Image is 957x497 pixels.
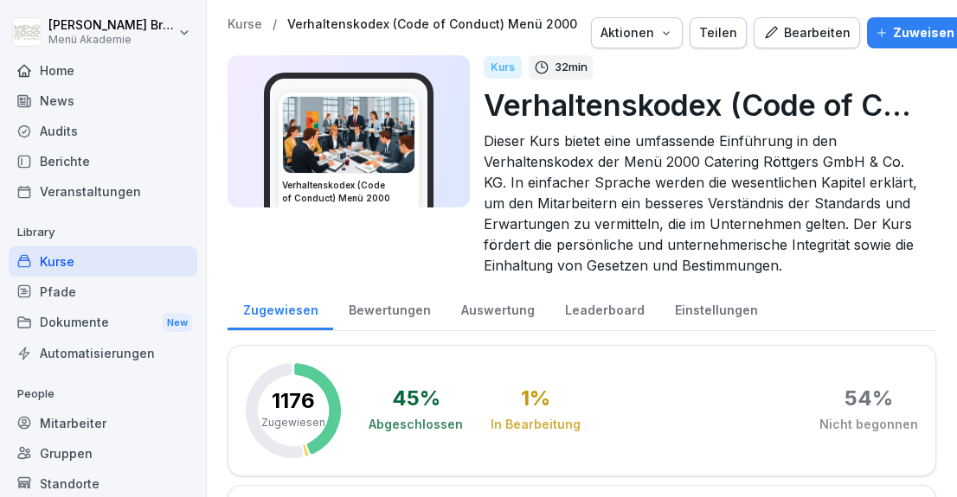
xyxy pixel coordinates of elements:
div: Dokumente [9,307,197,339]
button: Bearbeiten [754,17,860,48]
a: Automatisierungen [9,338,197,368]
div: New [163,313,192,333]
a: Bewertungen [333,286,446,330]
a: Veranstaltungen [9,176,197,207]
p: Verhaltenskodex (Code of Conduct) Menü 2000 [484,83,922,127]
div: Teilen [699,23,737,42]
a: Kurse [9,246,197,277]
a: Gruppen [9,438,197,468]
p: [PERSON_NAME] Bruns [48,18,175,33]
a: Audits [9,116,197,146]
a: Home [9,55,197,86]
a: Berichte [9,146,197,176]
p: Library [9,219,197,246]
p: 32 min [555,59,588,76]
p: Dieser Kurs bietet eine umfassende Einführung in den Verhaltenskodex der Menü 2000 Catering Röttg... [484,131,922,276]
div: 54 % [845,388,893,409]
a: Leaderboard [549,286,659,330]
div: 45 % [392,388,440,409]
img: hh3kvobgi93e94d22i1c6810.png [283,97,414,173]
div: Nicht begonnen [819,416,918,433]
button: Aktionen [591,17,683,48]
a: Pfade [9,277,197,307]
div: Aktionen [601,23,673,42]
div: Bearbeiten [763,23,851,42]
a: News [9,86,197,116]
a: Kurse [228,17,262,32]
p: 1176 [272,391,315,411]
a: Zugewiesen [228,286,333,330]
p: Zuweisen [893,23,954,42]
a: Auswertung [446,286,549,330]
button: Teilen [690,17,747,48]
div: In Bearbeitung [491,416,581,433]
div: Abgeschlossen [369,416,463,433]
p: Menü Akademie [48,34,175,46]
p: Zugewiesen [261,415,325,430]
p: People [9,380,197,408]
p: / [273,17,277,32]
a: Einstellungen [659,286,773,330]
a: Mitarbeiter [9,408,197,438]
h3: Verhaltenskodex (Code of Conduct) Menü 2000 [282,179,415,205]
div: Kurs [484,56,522,79]
div: 1 % [521,388,550,409]
a: DokumenteNew [9,307,197,339]
a: Verhaltenskodex (Code of Conduct) Menü 2000 [287,17,577,32]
